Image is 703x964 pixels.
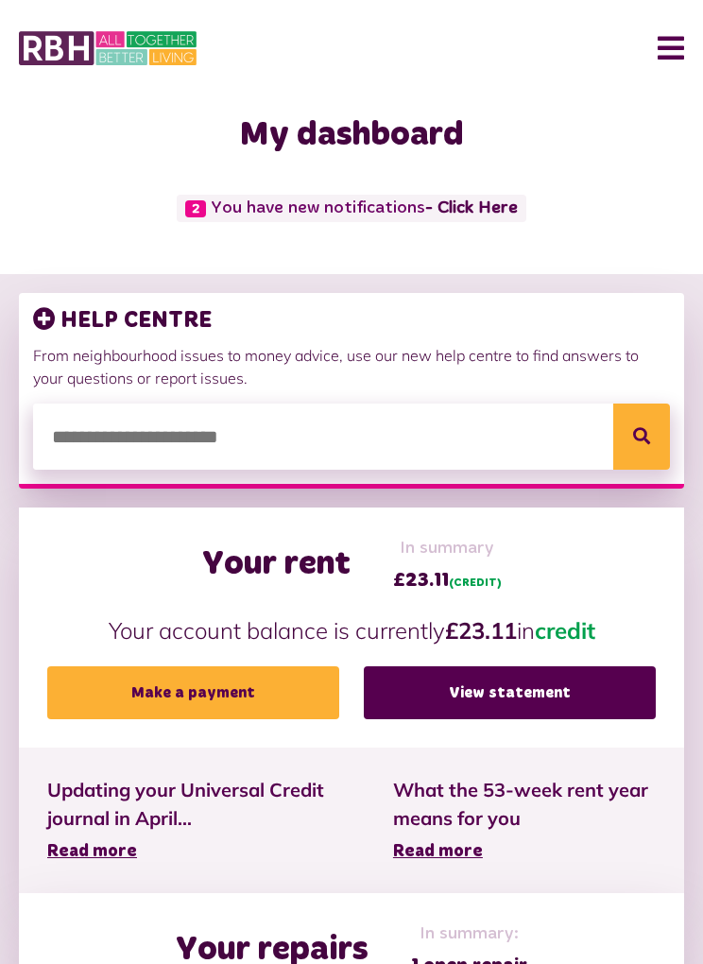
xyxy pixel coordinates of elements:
span: 2 [185,200,206,217]
h3: HELP CENTRE [33,307,670,335]
span: What the 53-week rent year means for you [393,776,656,833]
a: - Click Here [425,199,518,216]
span: Read more [393,843,483,860]
p: From neighbourhood issues to money advice, use our new help centre to find answers to your questi... [33,344,670,389]
p: Your account balance is currently in [47,613,656,647]
strong: £23.11 [445,616,517,645]
a: Make a payment [47,666,339,719]
a: Updating your Universal Credit journal in April... Read more [47,776,336,865]
img: MyRBH [19,28,197,68]
h2: Your rent [202,544,351,585]
span: Read more [47,843,137,860]
span: In summary [393,536,502,561]
span: You have new notifications [177,195,525,222]
a: What the 53-week rent year means for you Read more [393,776,656,865]
span: Updating your Universal Credit journal in April... [47,776,336,833]
a: View statement [364,666,656,719]
span: (CREDIT) [449,577,502,589]
span: £23.11 [393,566,502,594]
span: credit [535,616,595,645]
span: In summary: [411,921,527,947]
h1: My dashboard [19,115,684,156]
